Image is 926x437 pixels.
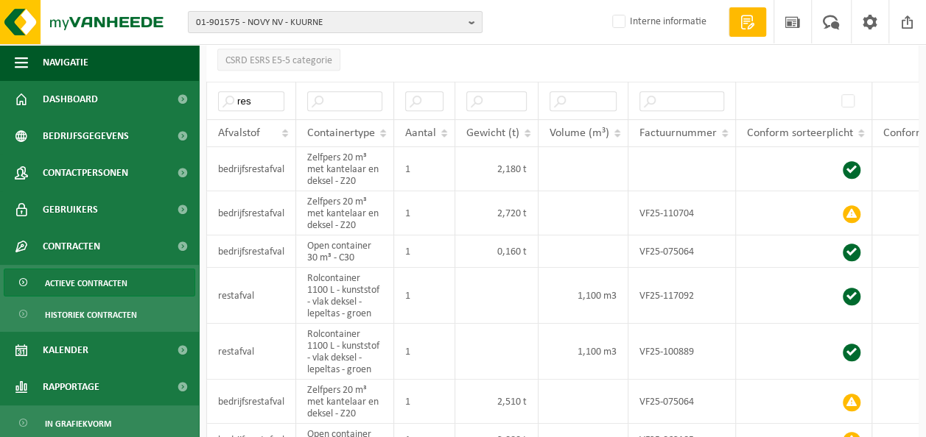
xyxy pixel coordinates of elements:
[466,127,519,139] span: Gewicht (t)
[394,235,455,268] td: 1
[207,268,296,324] td: restafval
[296,324,394,380] td: Rolcontainer 1100 L - kunststof - vlak deksel - lepeltas - groen
[296,191,394,235] td: Zelfpers 20 m³ met kantelaar en deksel - Z20
[43,154,128,191] span: Contactpersonen
[188,11,483,33] button: 01-901575 - NOVY NV - KUURNE
[394,268,455,324] td: 1
[296,380,394,424] td: Zelfpers 20 m³ met kantelaar en deksel - Z20
[207,324,296,380] td: restafval
[43,191,98,228] span: Gebruikers
[394,191,455,235] td: 1
[43,118,129,154] span: Bedrijfsgegevens
[394,324,455,380] td: 1
[4,300,195,328] a: Historiek contracten
[628,191,736,235] td: VF25-110704
[43,369,99,405] span: Rapportage
[4,409,195,437] a: In grafiekvorm
[628,268,736,324] td: VF25-117092
[207,147,296,191] td: bedrijfsrestafval
[455,235,539,268] td: 0,160 t
[4,269,195,296] a: Actieve contracten
[196,12,463,34] span: 01-901575 - NOVY NV - KUURNE
[394,380,455,424] td: 1
[296,268,394,324] td: Rolcontainer 1100 L - kunststof - vlak deksel - lepeltas - groen
[217,49,340,71] button: CSRD ESRS E5-5 categorieCSRD ESRS E5-5 categorie: Activate to sort
[550,127,609,139] span: Volume (m³)
[455,380,539,424] td: 2,510 t
[45,301,137,329] span: Historiek contracten
[405,127,436,139] span: Aantal
[307,127,375,139] span: Containertype
[455,147,539,191] td: 2,180 t
[45,269,127,297] span: Actieve contracten
[639,127,717,139] span: Factuurnummer
[628,380,736,424] td: VF25-075064
[218,127,260,139] span: Afvalstof
[296,235,394,268] td: Open container 30 m³ - C30
[455,191,539,235] td: 2,720 t
[43,81,98,118] span: Dashboard
[628,324,736,380] td: VF25-100889
[539,324,628,380] td: 1,100 m3
[43,228,100,265] span: Contracten
[207,191,296,235] td: bedrijfsrestafval
[609,11,706,33] label: Interne informatie
[43,44,88,81] span: Navigatie
[207,235,296,268] td: bedrijfsrestafval
[394,147,455,191] td: 1
[43,332,88,369] span: Kalender
[539,268,628,324] td: 1,100 m3
[207,380,296,424] td: bedrijfsrestafval
[628,235,736,268] td: VF25-075064
[296,147,394,191] td: Zelfpers 20 m³ met kantelaar en deksel - Z20
[225,55,332,66] span: CSRD ESRS E5-5 categorie
[747,127,853,139] span: Conform sorteerplicht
